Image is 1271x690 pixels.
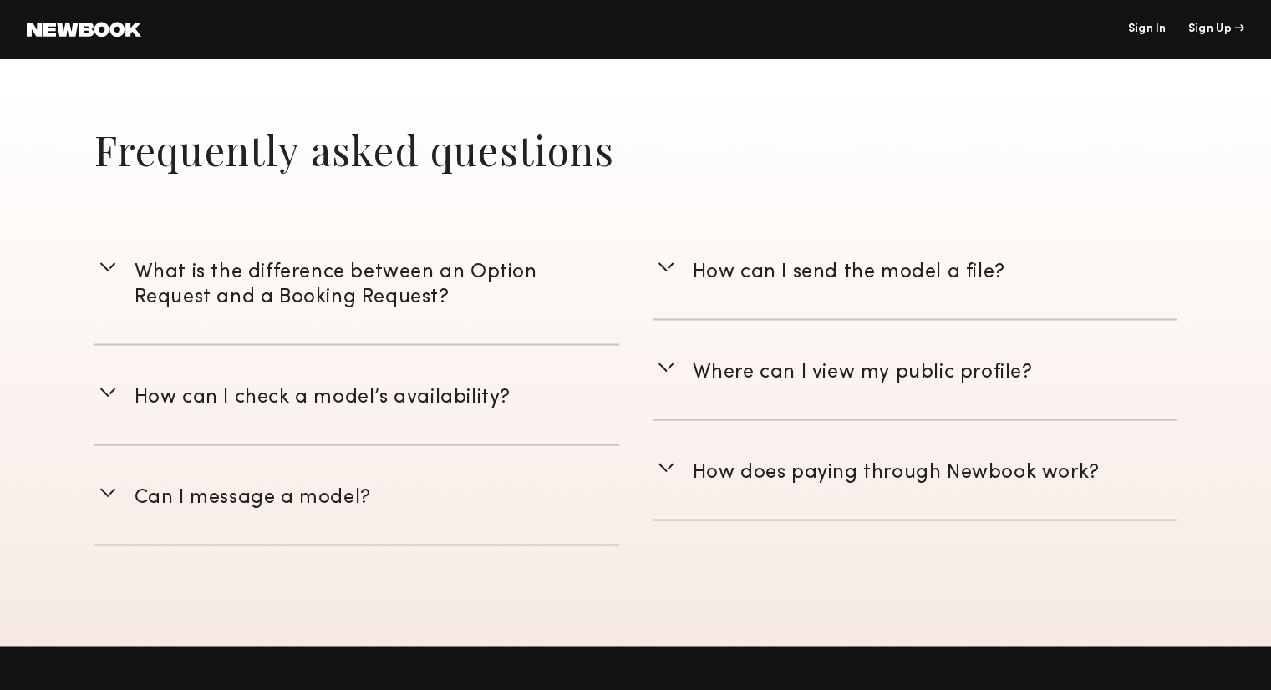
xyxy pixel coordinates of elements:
h2: Frequently asked questions [94,119,1177,180]
span: Can I message a model? [135,489,371,507]
a: Sign In [1127,23,1166,35]
span: What is the difference between an Option Request and a Booking Request? [135,263,537,307]
span: How can I check a model’s availability? [135,388,511,407]
span: How does paying through Newbook work? [693,464,1100,482]
span: How can I send the model a file? [693,263,1005,282]
span: Where can I view my public profile? [693,363,1033,382]
div: Sign Up [1188,23,1244,35]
